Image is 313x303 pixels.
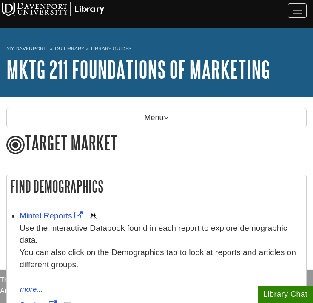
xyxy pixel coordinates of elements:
[258,286,313,303] button: Library Chat
[91,45,131,51] a: Library Guides
[2,2,104,16] img: Davenport University Logo
[20,211,85,220] a: Link opens in new window
[55,45,84,51] a: DU Library
[7,175,306,198] h2: Find Demographics
[6,56,270,82] a: MKTG 211 Foundations of Marketing
[90,212,97,219] img: Demographics
[20,283,43,295] button: more...
[6,108,307,127] p: Menu
[6,45,46,52] a: My Davenport
[20,222,302,283] div: Use the Interactive Databook found in each report to explore demographic data. You can also click...
[6,132,307,156] h1: Target Market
